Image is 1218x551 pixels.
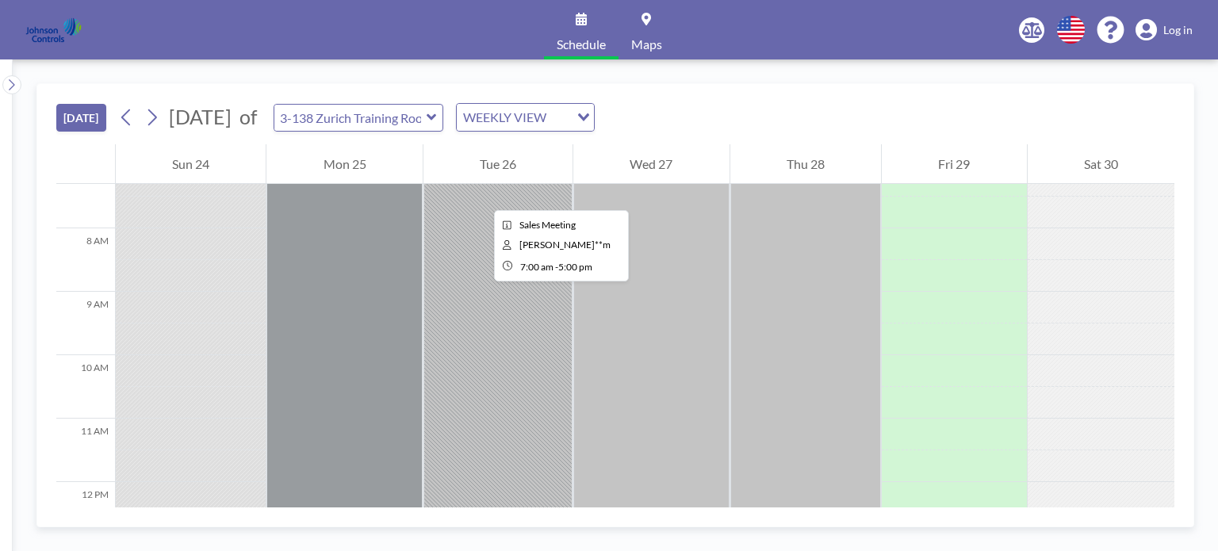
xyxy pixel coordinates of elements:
[551,107,568,128] input: Search for option
[1136,19,1193,41] a: Log in
[631,38,662,51] span: Maps
[239,105,257,129] span: of
[116,144,266,184] div: Sun 24
[56,292,115,355] div: 9 AM
[423,144,573,184] div: Tue 26
[730,144,881,184] div: Thu 28
[274,105,427,131] input: 3-138 Zurich Training Room
[1163,23,1193,37] span: Log in
[1028,144,1174,184] div: Sat 30
[558,261,592,273] span: 5:00 PM
[520,261,553,273] span: 7:00 AM
[56,482,115,545] div: 12 PM
[266,144,422,184] div: Mon 25
[882,144,1026,184] div: Fri 29
[519,219,576,231] span: Sales Meeting
[460,107,550,128] span: WEEKLY VIEW
[457,104,594,131] div: Search for option
[56,355,115,419] div: 10 AM
[56,419,115,482] div: 11 AM
[56,228,115,292] div: 8 AM
[555,261,558,273] span: -
[25,14,82,46] img: organization-logo
[519,239,611,251] span: Xavier H**m
[169,105,232,128] span: [DATE]
[56,104,106,132] button: [DATE]
[56,165,115,228] div: 7 AM
[573,144,729,184] div: Wed 27
[557,38,606,51] span: Schedule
